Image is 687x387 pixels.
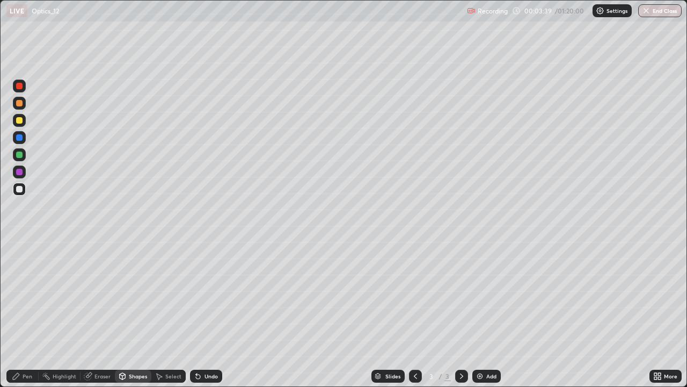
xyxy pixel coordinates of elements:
div: Highlight [53,374,76,379]
button: End Class [638,4,682,17]
div: Shapes [129,374,147,379]
div: Select [165,374,181,379]
p: Settings [606,8,627,13]
div: 3 [426,373,437,379]
img: class-settings-icons [596,6,604,15]
p: Recording [478,7,508,15]
div: Pen [23,374,32,379]
p: LIVE [10,6,24,15]
div: Undo [204,374,218,379]
div: Eraser [94,374,111,379]
div: Slides [385,374,400,379]
div: 3 [444,371,451,381]
img: add-slide-button [476,372,484,381]
img: end-class-cross [642,6,651,15]
div: More [664,374,677,379]
img: recording.375f2c34.svg [467,6,476,15]
div: / [439,373,442,379]
div: Add [486,374,496,379]
p: Optics_12 [32,6,59,15]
